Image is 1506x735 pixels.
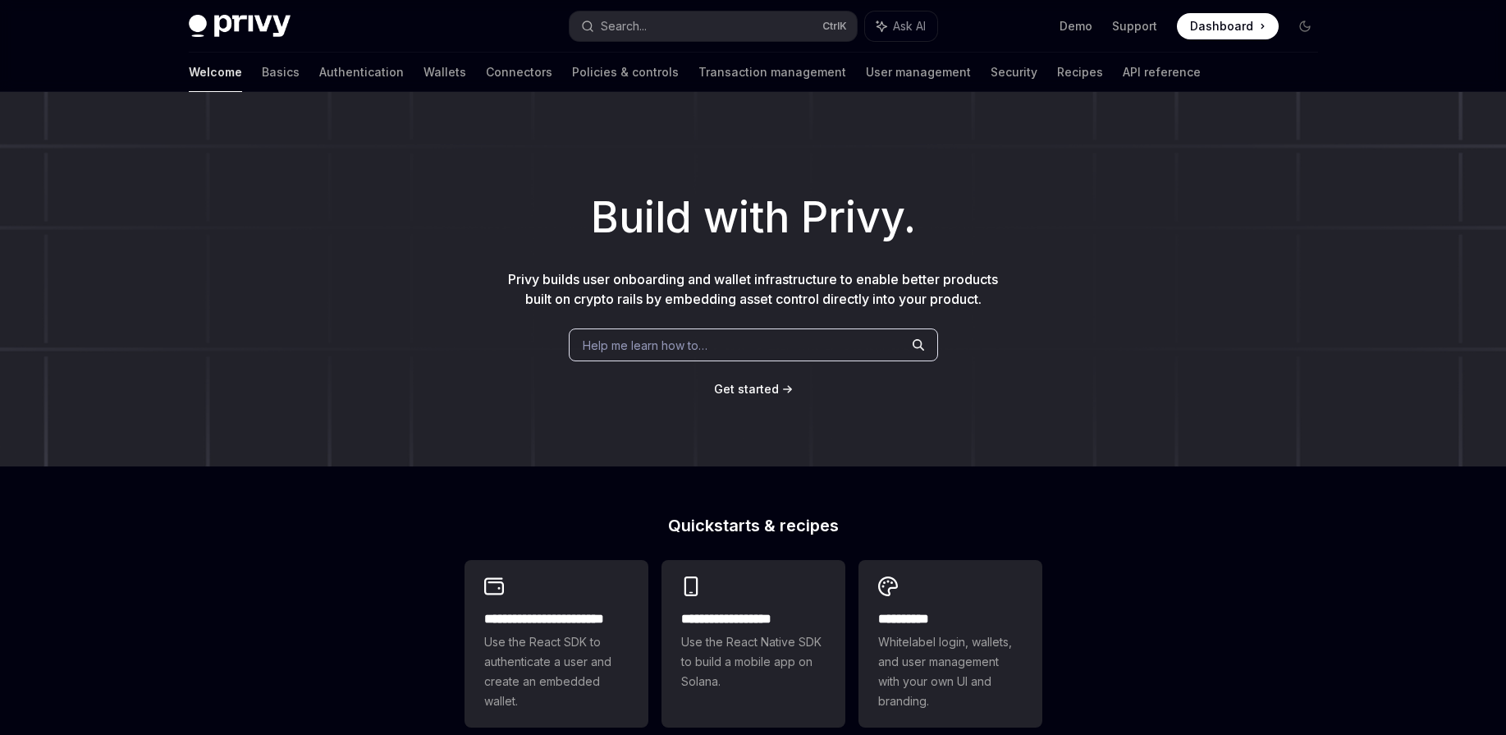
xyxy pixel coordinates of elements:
a: Connectors [486,53,552,92]
a: Basics [262,53,300,92]
a: Authentication [319,53,404,92]
a: Transaction management [698,53,846,92]
span: Use the React Native SDK to build a mobile app on Solana. [681,632,826,691]
h2: Quickstarts & recipes [465,517,1042,534]
span: Ctrl K [822,20,847,33]
span: Dashboard [1190,18,1253,34]
a: **** *****Whitelabel login, wallets, and user management with your own UI and branding. [858,560,1042,728]
div: Search... [601,16,647,36]
a: Get started [714,381,779,397]
button: Search...CtrlK [570,11,857,41]
span: Privy builds user onboarding and wallet infrastructure to enable better products built on crypto ... [508,271,998,307]
a: API reference [1123,53,1201,92]
img: dark logo [189,15,291,38]
button: Toggle dark mode [1292,13,1318,39]
a: Security [991,53,1037,92]
a: **** **** **** ***Use the React Native SDK to build a mobile app on Solana. [661,560,845,728]
a: User management [866,53,971,92]
a: Wallets [423,53,466,92]
span: Whitelabel login, wallets, and user management with your own UI and branding. [878,632,1023,711]
a: Welcome [189,53,242,92]
a: Recipes [1057,53,1103,92]
h1: Build with Privy. [26,186,1480,250]
button: Ask AI [865,11,937,41]
span: Use the React SDK to authenticate a user and create an embedded wallet. [484,632,629,711]
a: Policies & controls [572,53,679,92]
span: Get started [714,382,779,396]
span: Ask AI [893,18,926,34]
a: Demo [1060,18,1092,34]
a: Support [1112,18,1157,34]
a: Dashboard [1177,13,1279,39]
span: Help me learn how to… [583,337,707,354]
